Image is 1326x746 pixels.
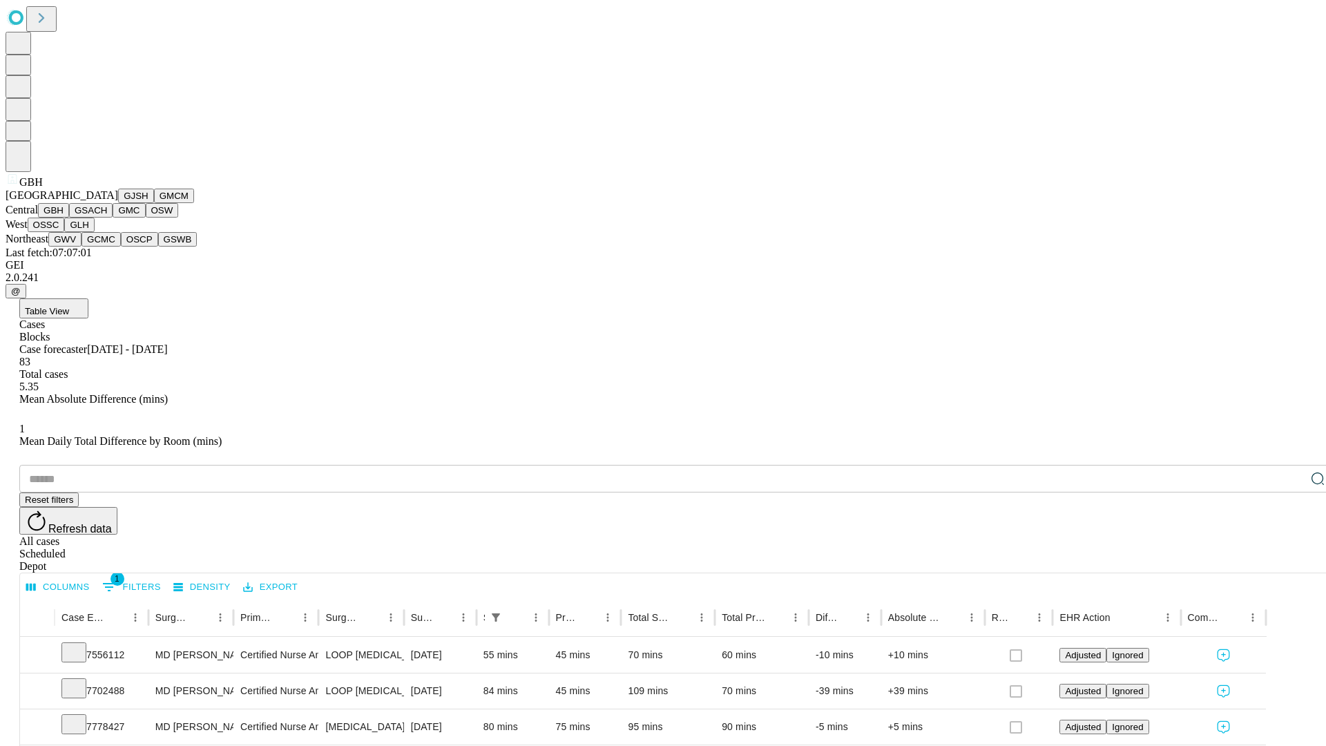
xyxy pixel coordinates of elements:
[19,423,25,434] span: 1
[411,612,433,623] div: Surgery Date
[19,507,117,535] button: Refresh data
[1224,608,1243,627] button: Sort
[1059,684,1106,698] button: Adjusted
[483,673,542,709] div: 84 mins
[106,608,126,627] button: Sort
[411,673,470,709] div: [DATE]
[816,612,838,623] div: Difference
[556,638,615,673] div: 45 mins
[6,218,28,230] span: West
[325,612,360,623] div: Surgery Name
[61,638,142,673] div: 7556112
[19,393,168,405] span: Mean Absolute Difference (mins)
[118,189,154,203] button: GJSH
[722,638,802,673] div: 60 mins
[786,608,805,627] button: Menu
[598,608,617,627] button: Menu
[27,644,48,668] button: Expand
[155,709,227,745] div: MD [PERSON_NAME]
[722,673,802,709] div: 70 mins
[19,343,87,355] span: Case forecaster
[1112,686,1143,696] span: Ignored
[155,638,227,673] div: MD [PERSON_NAME]
[1112,650,1143,660] span: Ignored
[121,232,158,247] button: OSCP
[943,608,962,627] button: Sort
[767,608,786,627] button: Sort
[992,612,1010,623] div: Resolved in EHR
[839,608,858,627] button: Sort
[628,709,708,745] div: 95 mins
[556,612,578,623] div: Predicted In Room Duration
[628,612,671,623] div: Total Scheduled Duration
[628,673,708,709] div: 109 mins
[240,709,311,745] div: Certified Nurse Anesthetist
[325,638,396,673] div: LOOP [MEDICAL_DATA] EXCISION PROCEDURE
[6,189,118,201] span: [GEOGRAPHIC_DATA]
[155,673,227,709] div: MD [PERSON_NAME]
[816,709,874,745] div: -5 mins
[1188,612,1222,623] div: Comments
[1106,720,1149,734] button: Ignored
[240,577,301,598] button: Export
[362,608,381,627] button: Sort
[38,203,69,218] button: GBH
[276,608,296,627] button: Sort
[816,673,874,709] div: -39 mins
[526,608,546,627] button: Menu
[28,218,65,232] button: OSSC
[61,709,142,745] div: 7778427
[19,368,68,380] span: Total cases
[19,381,39,392] span: 5.35
[64,218,94,232] button: GLH
[1059,612,1110,623] div: EHR Action
[1059,720,1106,734] button: Adjusted
[579,608,598,627] button: Sort
[325,709,396,745] div: [MEDICAL_DATA] [MEDICAL_DATA] AND OR [MEDICAL_DATA]
[454,608,473,627] button: Menu
[158,232,198,247] button: GSWB
[325,673,396,709] div: LOOP [MEDICAL_DATA] EXCISION PROCEDURE
[1065,686,1101,696] span: Adjusted
[962,608,981,627] button: Menu
[1106,648,1149,662] button: Ignored
[6,259,1320,271] div: GEI
[1065,722,1101,732] span: Adjusted
[1112,722,1143,732] span: Ignored
[816,638,874,673] div: -10 mins
[6,271,1320,284] div: 2.0.241
[27,716,48,740] button: Expand
[888,612,941,623] div: Absolute Difference
[87,343,167,355] span: [DATE] - [DATE]
[888,673,978,709] div: +39 mins
[507,608,526,627] button: Sort
[411,638,470,673] div: [DATE]
[27,680,48,704] button: Expand
[673,608,692,627] button: Sort
[25,306,69,316] span: Table View
[722,709,802,745] div: 90 mins
[61,673,142,709] div: 7702488
[99,576,164,598] button: Show filters
[191,608,211,627] button: Sort
[434,608,454,627] button: Sort
[411,709,470,745] div: [DATE]
[146,203,179,218] button: OSW
[19,492,79,507] button: Reset filters
[126,608,145,627] button: Menu
[6,247,92,258] span: Last fetch: 07:07:01
[6,204,38,216] span: Central
[61,612,105,623] div: Case Epic Id
[19,435,222,447] span: Mean Daily Total Difference by Room (mins)
[1065,650,1101,660] span: Adjusted
[6,284,26,298] button: @
[48,523,112,535] span: Refresh data
[486,608,506,627] button: Show filters
[692,608,711,627] button: Menu
[113,203,145,218] button: GMC
[19,298,88,318] button: Table View
[1106,684,1149,698] button: Ignored
[81,232,121,247] button: GCMC
[6,233,48,245] span: Northeast
[211,608,230,627] button: Menu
